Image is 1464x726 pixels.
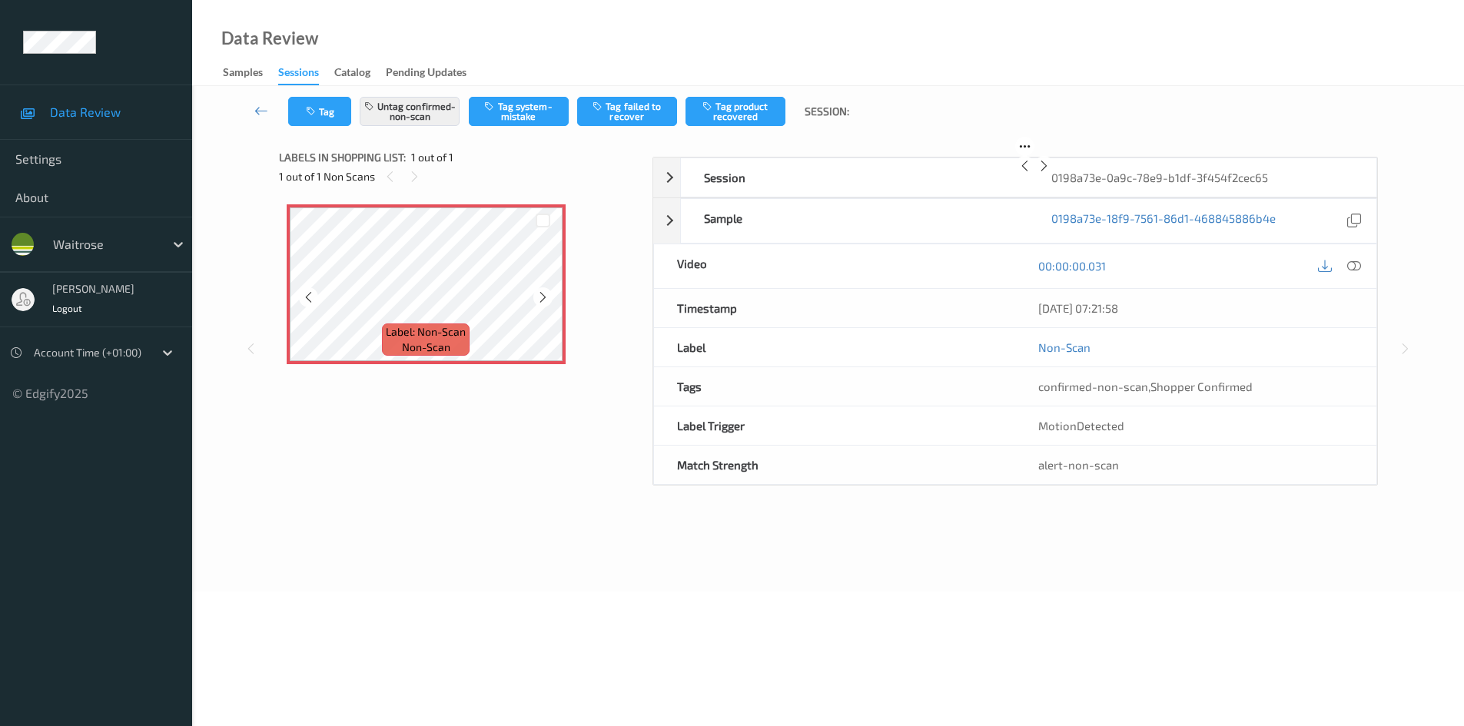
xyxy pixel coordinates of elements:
[411,150,453,165] span: 1 out of 1
[279,167,642,186] div: 1 out of 1 Non Scans
[805,104,849,119] span: Session:
[1150,380,1253,393] span: Shopper Confirmed
[278,65,319,85] div: Sessions
[279,150,406,165] span: Labels in shopping list:
[386,62,482,84] a: Pending Updates
[653,157,1377,197] div: Session0198a73e-0a9c-78e9-b1df-3f454f2cec65
[654,328,1015,366] div: Label
[681,199,1028,243] div: Sample
[577,97,677,126] button: Tag failed to recover
[223,65,263,84] div: Samples
[686,97,785,126] button: Tag product recovered
[288,97,351,126] button: Tag
[334,65,370,84] div: Catalog
[360,97,460,126] button: Untag confirmed-non-scan
[653,198,1377,244] div: Sample0198a73e-18f9-7561-86d1-468845886b4e
[1015,406,1376,445] div: MotionDetected
[1038,380,1148,393] span: confirmed-non-scan
[334,62,386,84] a: Catalog
[654,406,1015,445] div: Label Trigger
[1051,211,1276,231] a: 0198a73e-18f9-7561-86d1-468845886b4e
[1038,340,1091,355] a: Non-Scan
[1028,158,1376,197] div: 0198a73e-0a9c-78e9-b1df-3f454f2cec65
[1038,258,1106,273] a: 00:00:00.031
[1038,380,1253,393] span: ,
[654,367,1015,406] div: Tags
[221,31,318,46] div: Data Review
[654,289,1015,327] div: Timestamp
[654,244,1015,288] div: Video
[402,340,450,355] span: non-scan
[1038,457,1353,472] div: alert-non-scan
[654,446,1015,484] div: Match Strength
[469,97,569,126] button: Tag system-mistake
[223,62,278,84] a: Samples
[386,65,466,84] div: Pending Updates
[1038,300,1353,316] div: [DATE] 07:21:58
[681,158,1028,197] div: Session
[386,324,466,340] span: Label: Non-Scan
[278,62,334,85] a: Sessions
